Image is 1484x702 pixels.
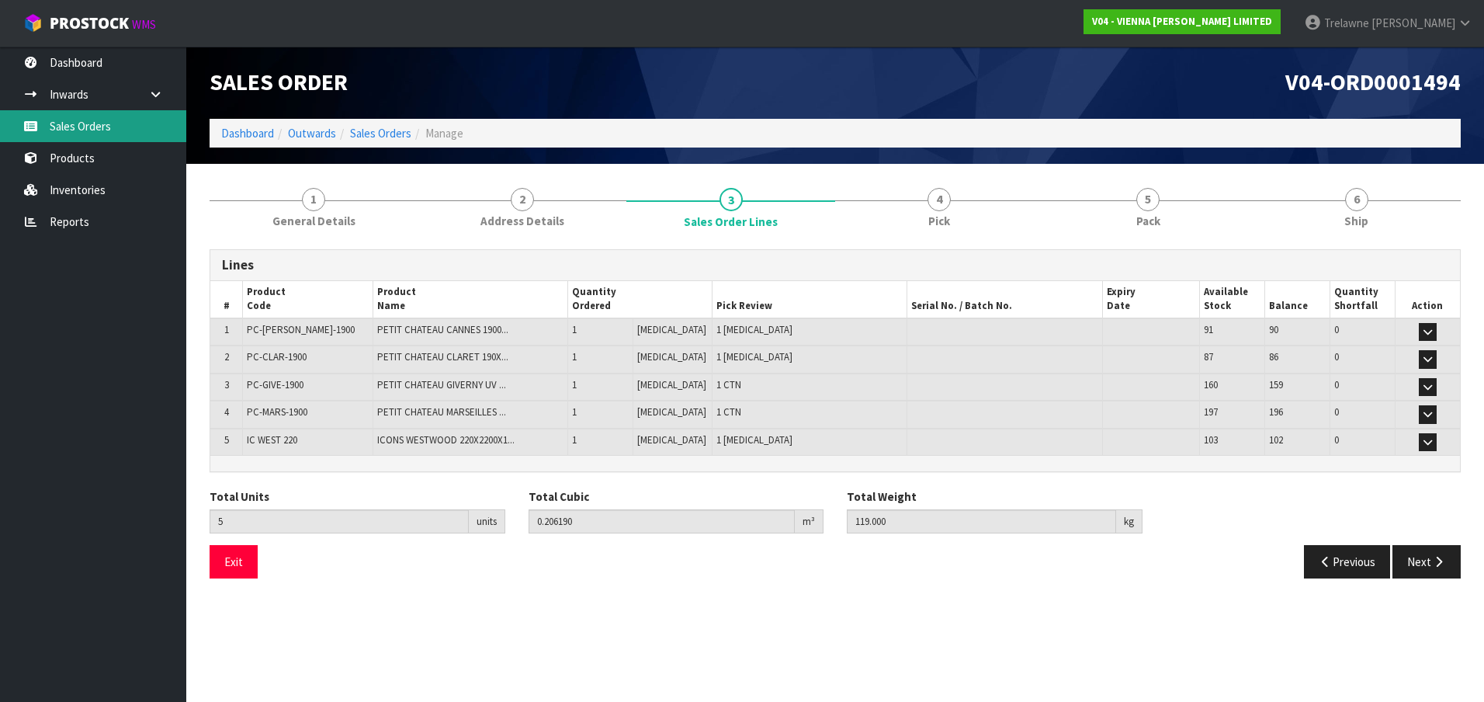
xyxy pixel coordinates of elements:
span: 1 [572,323,577,336]
input: Total Cubic [529,509,796,533]
span: 1 CTN [716,405,741,419]
span: [MEDICAL_DATA] [637,323,706,336]
th: # [210,281,243,318]
span: [MEDICAL_DATA] [637,350,706,363]
th: Serial No. / Batch No. [907,281,1102,318]
span: 1 [224,323,229,336]
button: Previous [1304,545,1391,579]
span: Sales Order [210,68,348,96]
span: 0 [1334,405,1339,419]
th: Quantity Ordered [568,281,712,318]
span: 87 [1204,350,1213,363]
span: 160 [1204,378,1218,391]
th: Action [1395,281,1460,318]
span: 1 [MEDICAL_DATA] [716,433,792,447]
th: Quantity Shortfall [1330,281,1395,318]
div: m³ [795,509,823,534]
span: 3 [224,378,229,391]
input: Total Units [210,509,469,533]
th: Product Name [373,281,567,318]
span: [MEDICAL_DATA] [637,378,706,391]
span: PC-MARS-1900 [247,405,307,419]
a: Outwards [288,126,336,141]
span: Sales Order Lines [210,238,1461,590]
button: Exit [210,545,258,579]
span: 102 [1269,433,1283,447]
span: 5 [1136,188,1160,211]
span: ProStock [50,13,129,33]
label: Total Units [210,488,269,505]
span: Ship [1344,213,1368,229]
span: 0 [1334,433,1339,447]
span: 90 [1269,323,1278,336]
th: Product Code [243,281,373,318]
span: ICONS WESTWOOD 220X2200X1... [377,433,515,447]
span: 3 [719,188,743,211]
th: Expiry Date [1102,281,1200,318]
span: General Details [272,213,355,229]
button: Next [1392,545,1461,579]
span: 4 [224,405,229,419]
th: Balance [1265,281,1330,318]
span: 0 [1334,378,1339,391]
span: 0 [1334,323,1339,336]
span: 6 [1345,188,1368,211]
div: units [469,509,505,534]
span: Pack [1136,213,1160,229]
span: Pick [928,213,950,229]
span: 1 [572,378,577,391]
span: Address Details [480,213,564,229]
span: 1 [572,433,577,447]
span: 2 [511,188,534,211]
span: 86 [1269,350,1278,363]
span: 1 CTN [716,378,741,391]
a: Sales Orders [350,126,411,141]
th: Pick Review [712,281,907,318]
span: [PERSON_NAME] [1371,16,1455,30]
span: [MEDICAL_DATA] [637,405,706,419]
span: PC-CLAR-1900 [247,350,307,363]
label: Total Weight [847,488,917,505]
span: PC-[PERSON_NAME]-1900 [247,323,355,336]
span: IC WEST 220 [247,433,297,447]
span: 197 [1204,405,1218,419]
input: Total Weight [847,509,1116,533]
span: 1 [572,405,577,419]
span: 0 [1334,350,1339,363]
span: PETIT CHATEAU GIVERNY UV ... [377,378,506,391]
span: 5 [224,433,229,447]
span: 1 [302,188,325,211]
span: Trelawne [1324,16,1369,30]
label: Total Cubic [529,488,589,505]
th: Available Stock [1200,281,1265,318]
span: 159 [1269,378,1283,391]
span: 4 [928,188,951,211]
strong: V04 - VIENNA [PERSON_NAME] LIMITED [1092,15,1272,28]
span: PETIT CHATEAU CLARET 190X... [377,350,508,363]
h3: Lines [222,258,1448,273]
span: 1 [572,350,577,363]
span: PETIT CHATEAU CANNES 1900... [377,323,508,336]
div: kg [1116,509,1142,534]
span: Sales Order Lines [684,214,778,230]
span: PETIT CHATEAU MARSEILLES ... [377,405,506,419]
span: 91 [1204,323,1213,336]
span: PC-GIVE-1900 [247,378,303,391]
span: 1 [MEDICAL_DATA] [716,323,792,336]
span: 1 [MEDICAL_DATA] [716,350,792,363]
span: 103 [1204,433,1218,447]
small: WMS [132,17,156,32]
span: 2 [224,350,229,363]
span: Manage [425,126,463,141]
span: [MEDICAL_DATA] [637,433,706,447]
span: V04-ORD0001494 [1285,68,1461,96]
a: Dashboard [221,126,274,141]
img: cube-alt.png [23,13,43,33]
span: 196 [1269,405,1283,419]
